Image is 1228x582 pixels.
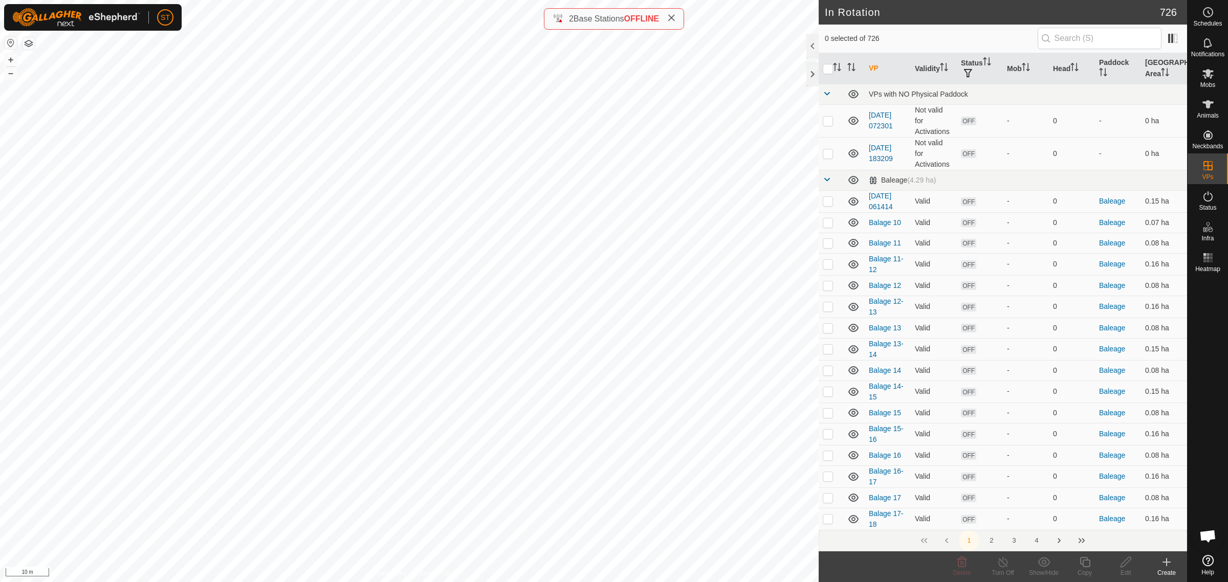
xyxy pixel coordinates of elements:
td: Valid [911,487,957,508]
td: 0 [1049,487,1095,508]
a: Balage 11-12 [869,255,904,274]
td: 0.15 ha [1141,190,1187,212]
td: Valid [911,465,957,487]
a: Balage 15-16 [869,424,904,443]
td: 0.15 ha [1141,380,1187,402]
p-sorticon: Activate to sort [847,64,856,73]
button: Map Layers [23,37,35,50]
div: - [1007,196,1045,207]
td: 0.08 ha [1141,445,1187,465]
button: + [5,54,17,66]
div: - [1007,429,1045,439]
td: 0 [1049,402,1095,423]
a: Privacy Policy [369,569,407,578]
button: Reset Map [5,37,17,49]
div: Open chat [1193,521,1223,551]
td: 0 [1049,253,1095,275]
span: OFF [961,149,976,158]
span: OFF [961,451,976,460]
span: Infra [1201,235,1214,241]
td: 0.08 ha [1141,318,1187,338]
div: - [1007,513,1045,524]
a: Balage 10 [869,218,901,227]
td: 0 ha [1141,137,1187,170]
span: OFF [961,345,976,354]
input: Search (S) [1038,28,1161,49]
a: Balage 16 [869,451,901,459]
a: Baleage [1099,239,1125,247]
td: 0 [1049,360,1095,380]
a: Balage 15 [869,409,901,417]
td: 0 [1049,137,1095,170]
button: 3 [1004,530,1024,551]
div: Baleage [869,176,936,185]
div: - [1007,408,1045,418]
td: 0 [1049,338,1095,360]
a: [DATE] 183209 [869,144,893,163]
td: 0 [1049,318,1095,338]
td: 0 [1049,233,1095,253]
p-sorticon: Activate to sort [1161,70,1169,78]
td: Valid [911,275,957,296]
a: Balage 14 [869,366,901,374]
td: Valid [911,212,957,233]
td: 0 [1049,275,1095,296]
span: Neckbands [1192,143,1223,149]
div: - [1007,280,1045,291]
span: OFF [961,430,976,439]
button: Next Page [1049,530,1069,551]
a: Help [1188,551,1228,579]
td: 0 [1049,380,1095,402]
a: Baleage [1099,430,1125,438]
span: (4.29 ha) [907,176,936,184]
td: Valid [911,318,957,338]
td: 0 [1049,190,1095,212]
td: 0 [1049,296,1095,318]
a: Baleage [1099,409,1125,417]
a: [DATE] 072301 [869,111,893,130]
span: Heatmap [1195,266,1220,272]
td: 0 [1049,423,1095,445]
td: 0 [1049,212,1095,233]
td: 0 ha [1141,104,1187,137]
div: - [1007,116,1045,126]
a: Contact Us [420,569,450,578]
th: VP [865,53,911,84]
td: Valid [911,233,957,253]
span: Mobs [1200,82,1215,88]
p-sorticon: Activate to sort [1022,64,1030,73]
a: Baleage [1099,345,1125,353]
span: OFF [961,303,976,311]
td: Valid [911,423,957,445]
span: ST [161,12,170,23]
span: VPs [1202,174,1213,180]
div: VPs with NO Physical Paddock [869,90,1183,98]
td: 0.16 ha [1141,423,1187,445]
div: - [1007,238,1045,249]
div: - [1007,344,1045,354]
td: Valid [911,338,957,360]
th: Paddock [1095,53,1141,84]
td: 0.16 ha [1141,296,1187,318]
a: Baleage [1099,494,1125,502]
div: - [1007,217,1045,228]
span: OFF [961,239,976,248]
a: Baleage [1099,366,1125,374]
span: 2 [569,14,574,23]
td: Valid [911,508,957,530]
span: Notifications [1191,51,1224,57]
span: 0 selected of 726 [825,33,1038,44]
img: Gallagher Logo [12,8,140,27]
button: 1 [959,530,979,551]
a: Balage 13-14 [869,340,904,359]
td: - [1095,104,1141,137]
div: - [1007,493,1045,503]
td: Valid [911,190,957,212]
th: [GEOGRAPHIC_DATA] Area [1141,53,1187,84]
h2: In Rotation [825,6,1160,18]
td: 0.16 ha [1141,253,1187,275]
a: Balage 12 [869,281,901,289]
a: Baleage [1099,472,1125,480]
div: Create [1146,568,1187,577]
div: Turn Off [982,568,1023,577]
